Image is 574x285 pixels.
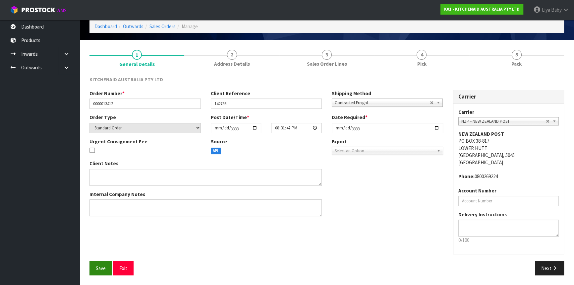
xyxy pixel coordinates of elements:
address: PO BOX 38-817 LOWER HUTT [GEOGRAPHIC_DATA], 5045 [GEOGRAPHIC_DATA] [458,130,559,166]
span: ProStock [21,6,55,14]
strong: NEW ZEALAND POST [458,131,504,137]
span: Select an Option [335,147,434,155]
label: Shipping Method [332,90,371,97]
label: Order Type [89,114,116,121]
p: 0/100 [458,237,559,244]
span: Save [96,265,106,271]
label: Export [332,138,347,145]
img: cube-alt.png [10,6,18,14]
h3: Carrier [458,94,559,100]
label: Post Date/Time [211,114,249,121]
span: General Details [119,61,155,68]
strong: K01 - KITCHENAID AUSTRALIA PTY LTD [444,6,520,12]
a: Sales Orders [149,23,176,30]
span: 2 [227,50,237,60]
label: Date Required [332,114,368,121]
label: Account Number [458,187,496,194]
button: Exit [113,261,134,275]
label: Client Notes [89,160,118,167]
span: General Details [89,71,564,280]
label: Source [211,138,227,145]
span: Pick [417,60,426,67]
span: Baby [551,7,562,13]
span: NZP - NEW ZEALAND POST [461,117,546,125]
strong: phone [458,173,475,179]
button: Save [89,261,112,275]
span: Address Details [214,60,250,67]
label: Carrier [458,108,474,115]
label: Delivery Instructions [458,211,507,218]
span: KITCHENAID AUSTRALIA PTY LTD [89,76,163,83]
address: 0800269224 [458,173,559,180]
label: Client Reference [211,90,250,97]
span: 5 [512,50,522,60]
span: 1 [132,50,142,60]
a: K01 - KITCHENAID AUSTRALIA PTY LTD [440,4,523,15]
input: Client Reference [211,99,322,109]
span: Contracted Freight [335,99,430,107]
span: Manage [182,23,198,30]
span: API [211,148,221,154]
input: Order Number [89,99,201,109]
span: Sales Order Lines [307,60,347,67]
label: Urgent Consignment Fee [89,138,147,145]
span: Liya [542,7,550,13]
span: 4 [417,50,427,60]
small: WMS [56,7,67,14]
input: Account Number [458,196,559,206]
label: Order Number [89,90,125,97]
a: Outwards [123,23,143,30]
a: Dashboard [94,23,117,30]
label: Internal Company Notes [89,191,145,198]
span: 3 [322,50,332,60]
span: Pack [511,60,522,67]
button: Next [535,261,564,275]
